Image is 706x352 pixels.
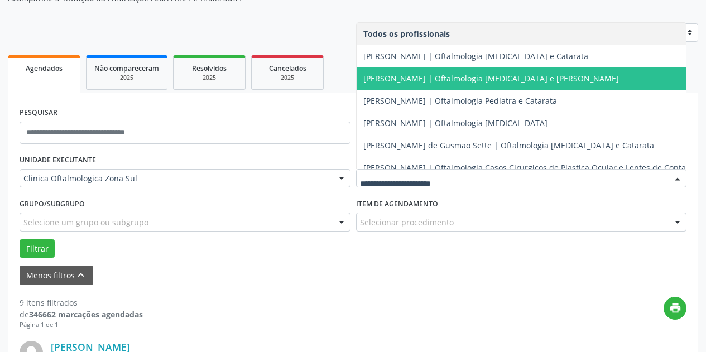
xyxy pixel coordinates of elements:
[20,152,96,169] label: UNIDADE EXECUTANTE
[20,195,85,213] label: Grupo/Subgrupo
[664,297,686,320] button: print
[363,51,588,61] span: [PERSON_NAME] | Oftalmologia [MEDICAL_DATA] e Catarata
[94,74,159,82] div: 2025
[260,74,315,82] div: 2025
[363,162,693,173] span: [PERSON_NAME] | Oftalmologia Casos Cirurgicos de Plastica Ocular e Lentes de Contato
[20,320,143,330] div: Página 1 de 1
[23,173,328,184] span: Clinica Oftalmologica Zona Sul
[363,95,557,106] span: [PERSON_NAME] | Oftalmologia Pediatra e Catarata
[363,140,654,151] span: [PERSON_NAME] de Gusmao Sette | Oftalmologia [MEDICAL_DATA] e Catarata
[20,239,55,258] button: Filtrar
[20,297,143,308] div: 9 itens filtrados
[94,64,159,73] span: Não compareceram
[360,216,454,228] span: Selecionar procedimento
[192,64,227,73] span: Resolvidos
[20,104,57,122] label: PESQUISAR
[20,266,93,285] button: Menos filtroskeyboard_arrow_up
[29,309,143,320] strong: 346662 marcações agendadas
[669,302,681,314] i: print
[269,64,306,73] span: Cancelados
[75,269,87,281] i: keyboard_arrow_up
[26,64,63,73] span: Agendados
[363,73,619,84] span: [PERSON_NAME] | Oftalmologia [MEDICAL_DATA] e [PERSON_NAME]
[363,28,450,39] span: Todos os profissionais
[356,195,438,213] label: Item de agendamento
[20,308,143,320] div: de
[363,118,547,128] span: [PERSON_NAME] | Oftalmologia [MEDICAL_DATA]
[181,74,237,82] div: 2025
[23,216,148,228] span: Selecione um grupo ou subgrupo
